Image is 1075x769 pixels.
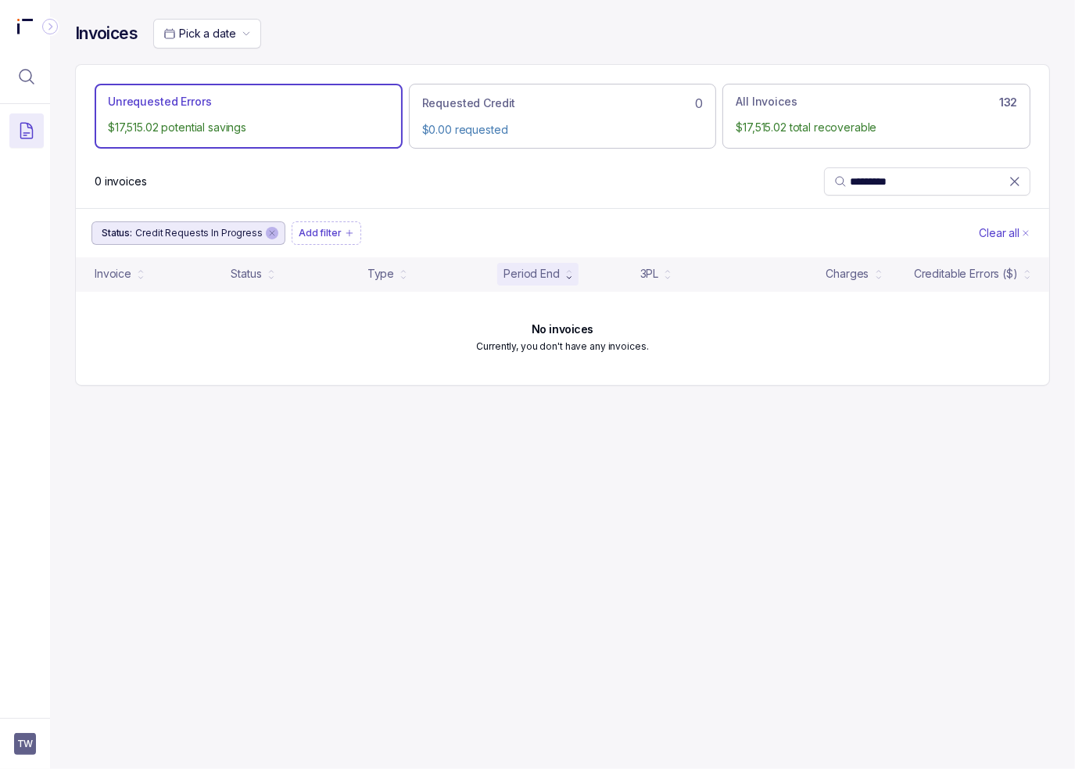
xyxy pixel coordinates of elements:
p: All Invoices [736,94,797,110]
p: Unrequested Errors [108,94,211,110]
h6: 132 [999,96,1017,109]
search: Date Range Picker [163,26,235,41]
p: Currently, you don't have any invoices. [476,339,648,354]
div: Status [231,266,261,282]
div: remove content [266,227,278,239]
p: Status: [102,225,132,241]
ul: Action Tab Group [95,84,1030,148]
p: Credit Requests In Progress [135,225,263,241]
p: $17,515.02 potential savings [108,120,389,135]
h4: Invoices [75,23,138,45]
button: Menu Icon Button MagnifyingGlassIcon [9,59,44,94]
button: Menu Icon Button DocumentTextIcon [9,113,44,148]
p: 0 invoices [95,174,147,189]
div: 0 [422,94,704,113]
ul: Filter Group [91,221,976,245]
p: $0.00 requested [422,122,704,138]
p: Requested Credit [422,95,516,111]
div: Charges [826,266,869,282]
div: Collapse Icon [41,17,59,36]
button: User initials [14,733,36,755]
button: Clear Filters [976,221,1034,245]
div: Invoice [95,266,131,282]
h6: No invoices [532,323,593,336]
button: Filter Chip Credit Requests In Progress [91,221,285,245]
p: $17,515.02 total recoverable [736,120,1017,135]
div: 3PL [640,266,659,282]
button: Filter Chip Add filter [292,221,361,245]
p: Clear all [979,225,1019,241]
button: Date Range Picker [153,19,261,49]
div: Remaining page entries [95,174,147,189]
div: Period End [503,266,560,282]
div: Type [367,266,394,282]
span: Pick a date [179,27,235,40]
p: Add filter [299,225,342,241]
div: Creditable Errors ($) [914,266,1018,282]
